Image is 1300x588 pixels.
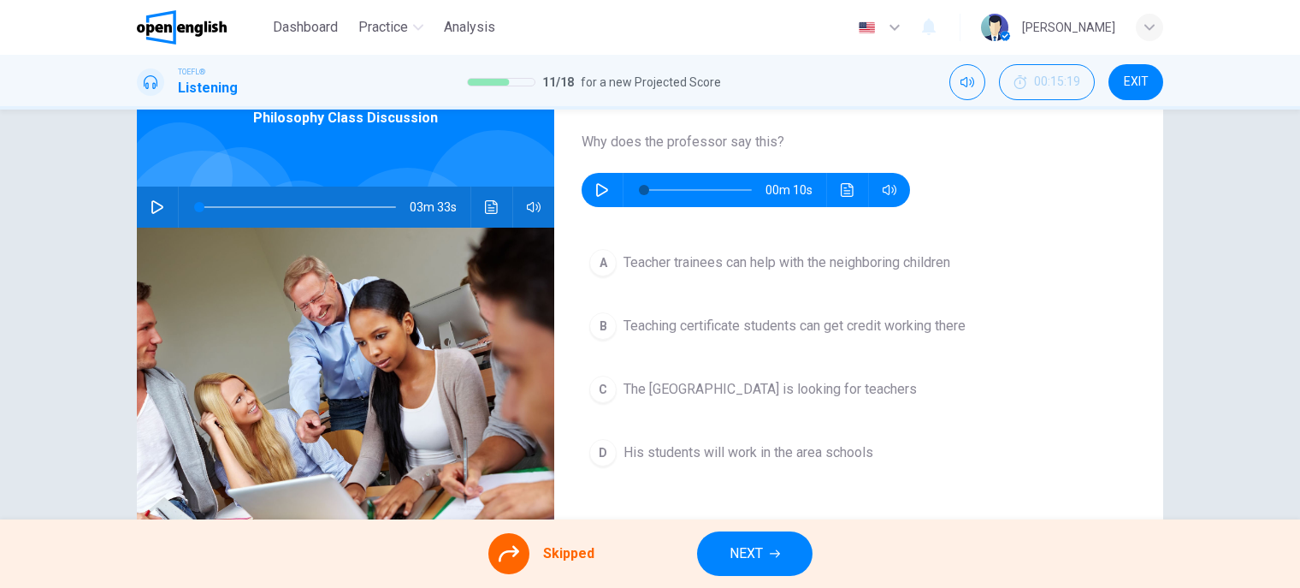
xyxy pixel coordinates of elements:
[765,173,826,207] span: 00m 10s
[437,12,502,43] button: Analysis
[1022,17,1115,38] div: [PERSON_NAME]
[730,542,763,566] span: NEXT
[358,17,408,38] span: Practice
[697,532,812,576] button: NEXT
[1108,64,1163,100] button: EXIT
[410,187,470,228] span: 03m 33s
[273,17,338,38] span: Dashboard
[543,543,594,564] span: Skipped
[949,64,985,100] div: Mute
[999,64,1095,100] button: 00:15:19
[981,14,1008,41] img: Profile picture
[999,64,1095,100] div: Hide
[178,66,205,78] span: TOEFL®
[834,173,861,207] button: Click to see the audio transcription
[542,72,574,92] span: 11 / 18
[1034,75,1080,89] span: 00:15:19
[137,10,266,45] a: OpenEnglish logo
[1124,75,1149,89] span: EXIT
[178,78,238,98] h1: Listening
[582,132,1136,152] span: Why does the professor say this?
[581,72,721,92] span: for a new Projected Score
[266,12,345,43] button: Dashboard
[856,21,877,34] img: en
[444,17,495,38] span: Analysis
[253,108,438,128] span: Philosophy Class Discussion
[137,10,227,45] img: OpenEnglish logo
[478,187,505,228] button: Click to see the audio transcription
[352,12,430,43] button: Practice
